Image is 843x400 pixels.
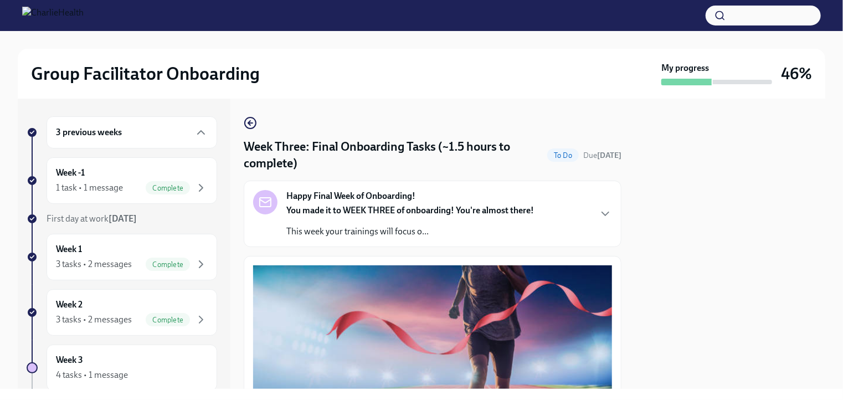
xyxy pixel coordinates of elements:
[583,151,621,160] span: Due
[47,116,217,148] div: 3 previous weeks
[286,225,534,238] p: This week your trainings will focus o...
[286,190,415,202] strong: Happy Final Week of Onboarding!
[56,126,122,139] h6: 3 previous weeks
[47,213,137,224] span: First day at work
[146,316,190,324] span: Complete
[56,354,83,366] h6: Week 3
[286,205,534,216] strong: You made it to WEEK THREE of onboarding! You're almost there!
[597,151,621,160] strong: [DATE]
[27,157,217,204] a: Week -11 task • 1 messageComplete
[146,260,190,269] span: Complete
[244,139,543,172] h4: Week Three: Final Onboarding Tasks (~1.5 hours to complete)
[56,314,132,326] div: 3 tasks • 2 messages
[27,234,217,280] a: Week 13 tasks • 2 messagesComplete
[583,150,621,161] span: August 16th, 2025 07:00
[661,62,709,74] strong: My progress
[22,7,84,24] img: CharlieHealth
[56,243,82,255] h6: Week 1
[27,289,217,336] a: Week 23 tasks • 2 messagesComplete
[56,182,123,194] div: 1 task • 1 message
[27,213,217,225] a: First day at work[DATE]
[547,151,579,160] span: To Do
[56,369,128,381] div: 4 tasks • 1 message
[146,184,190,192] span: Complete
[56,299,83,311] h6: Week 2
[31,63,260,85] h2: Group Facilitator Onboarding
[56,258,132,270] div: 3 tasks • 2 messages
[781,64,812,84] h3: 46%
[27,345,217,391] a: Week 34 tasks • 1 message
[109,213,137,224] strong: [DATE]
[56,167,85,179] h6: Week -1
